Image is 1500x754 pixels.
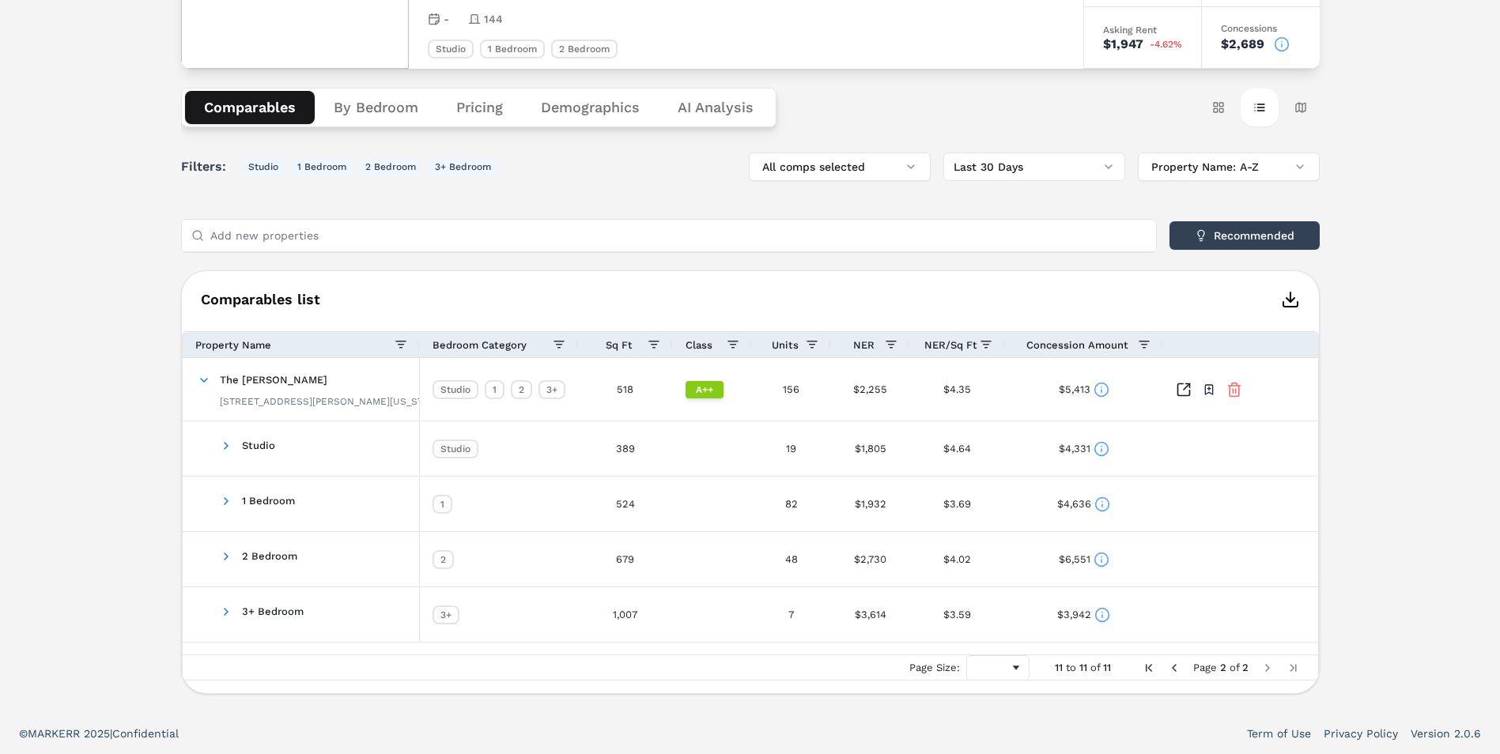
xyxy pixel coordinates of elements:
[831,421,910,476] div: $1,805
[1059,374,1109,405] div: $5,413
[1103,25,1182,35] div: Asking Rent
[578,421,673,476] div: 389
[686,381,724,398] div: A++
[1143,662,1155,674] div: First Page
[749,153,931,181] button: All comps selected
[480,40,545,58] div: 1 Bedroom
[291,157,353,176] button: 1 Bedroom
[242,550,297,562] span: 2 Bedroom
[538,380,565,399] div: 3+
[485,380,504,399] div: 1
[210,220,1147,251] input: Add new properties
[522,91,659,124] button: Demographics
[1079,662,1087,673] span: 11
[359,157,422,176] button: 2 Bedroom
[578,532,673,586] div: 679
[831,587,910,642] div: $3,614
[220,374,327,386] span: The [PERSON_NAME]
[1324,726,1398,741] a: Privacy Policy
[84,727,112,740] span: 2025 |
[1066,662,1076,673] span: to
[853,339,875,351] span: NER
[1026,339,1128,351] span: Concession Amount
[195,339,271,351] span: Property Name
[181,157,236,176] span: Filters:
[831,532,910,586] div: $2,730
[831,358,910,420] div: $2,255
[28,727,84,740] span: MARKERR
[201,292,320,307] span: Comparables list
[433,380,478,399] div: Studio
[242,495,295,507] span: 1 Bedroom
[1090,662,1100,673] span: of
[752,477,831,531] div: 82
[433,605,459,624] div: 3+
[910,587,1005,642] div: $3.59
[752,532,831,586] div: 48
[1242,662,1249,673] span: 2
[433,339,527,351] span: Bedroom Category
[1220,662,1226,673] span: 2
[606,339,633,351] span: Sq Ft
[1287,662,1299,674] div: Last Page
[659,91,773,124] button: AI Analysis
[1193,662,1217,673] span: Page
[1221,24,1301,33] div: Concessions
[433,495,452,514] div: 1
[484,11,503,27] span: 144
[1411,726,1481,741] a: Version 2.0.6
[578,358,673,420] div: 518
[433,550,454,569] div: 2
[1176,382,1192,398] a: Inspect Comparables
[1150,40,1182,49] span: -4.62%
[242,605,304,617] span: 3+ Bedroom
[686,339,712,351] span: Class
[428,40,474,58] div: Studio
[772,339,799,351] span: Units
[909,662,960,673] div: Page Size:
[551,40,618,58] div: 2 Bedroom
[433,439,478,458] div: Studio
[1247,726,1311,741] a: Term of Use
[429,157,497,176] button: 3+ Bedroom
[437,91,522,124] button: Pricing
[220,395,443,408] div: [STREET_ADDRESS][PERSON_NAME][US_STATE]
[444,11,449,27] span: -
[924,339,977,351] span: NER/Sq Ft
[578,587,673,642] div: 1,007
[910,532,1005,586] div: $4.02
[19,727,28,740] span: ©
[185,91,315,124] button: Comparables
[752,358,831,420] div: 156
[112,727,179,740] span: Confidential
[831,477,910,531] div: $1,932
[1168,662,1181,674] div: Previous Page
[1261,662,1274,674] div: Next Page
[910,421,1005,476] div: $4.64
[752,587,831,642] div: 7
[910,358,1005,420] div: $4.35
[578,477,673,531] div: 524
[1059,433,1109,464] div: $4,331
[1055,662,1063,673] span: 11
[1221,38,1264,51] div: $2,689
[242,439,275,451] span: Studio
[1059,544,1109,575] div: $6,551
[1057,488,1110,519] div: $4,636
[910,477,1005,531] div: $3.69
[511,380,532,399] div: 2
[1103,38,1143,51] div: $1,947
[1169,221,1320,250] button: Recommended
[966,655,1030,680] div: Page Size
[1057,599,1110,630] div: $3,942
[1230,662,1239,673] span: of
[315,91,437,124] button: By Bedroom
[752,421,831,476] div: 19
[242,157,285,176] button: Studio
[1103,662,1111,673] span: 11
[1138,153,1320,181] button: Property Name: A-Z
